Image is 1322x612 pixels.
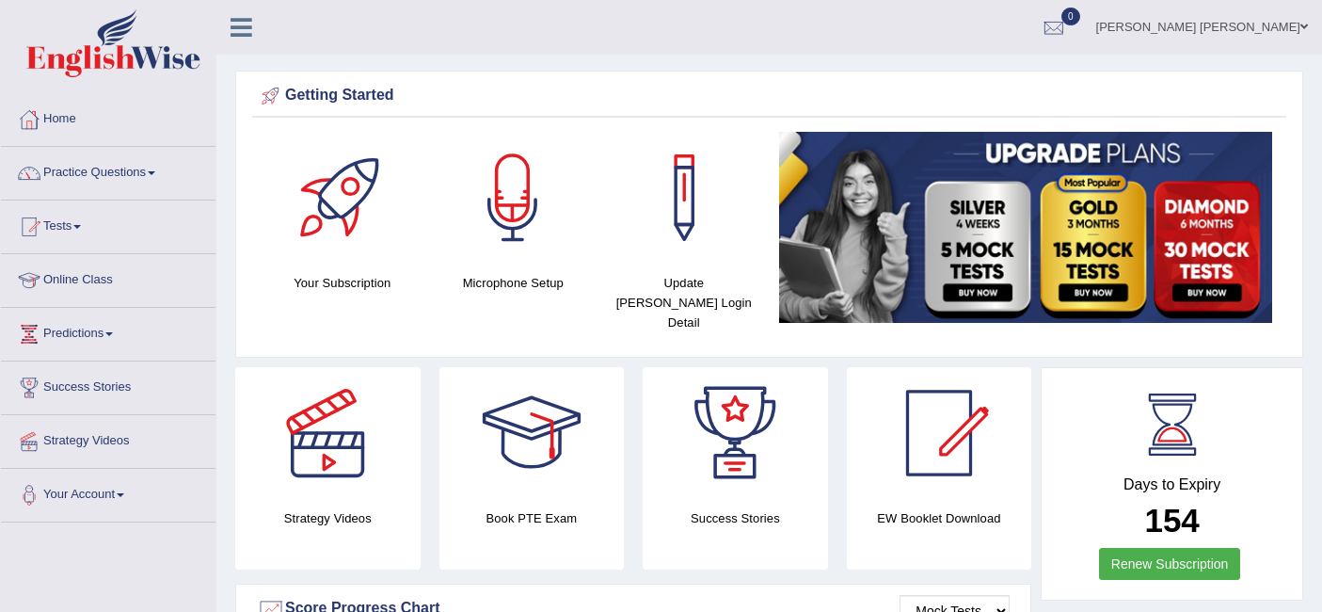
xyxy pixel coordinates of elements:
a: Home [1,93,215,140]
h4: EW Booklet Download [847,508,1032,528]
a: Online Class [1,254,215,301]
h4: Strategy Videos [235,508,421,528]
h4: Success Stories [643,508,828,528]
span: 0 [1061,8,1080,25]
h4: Your Subscription [266,273,419,293]
h4: Days to Expiry [1062,476,1282,493]
a: Tests [1,201,215,248]
a: Success Stories [1,362,215,409]
h4: Book PTE Exam [439,508,625,528]
h4: Microphone Setup [438,273,590,293]
a: Predictions [1,308,215,355]
a: Strategy Videos [1,415,215,462]
a: Practice Questions [1,147,215,194]
img: small5.jpg [779,132,1273,323]
b: 154 [1144,502,1199,539]
div: Getting Started [257,82,1282,110]
a: Renew Subscription [1099,548,1241,580]
a: Your Account [1,469,215,516]
h4: Update [PERSON_NAME] Login Detail [608,273,760,332]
